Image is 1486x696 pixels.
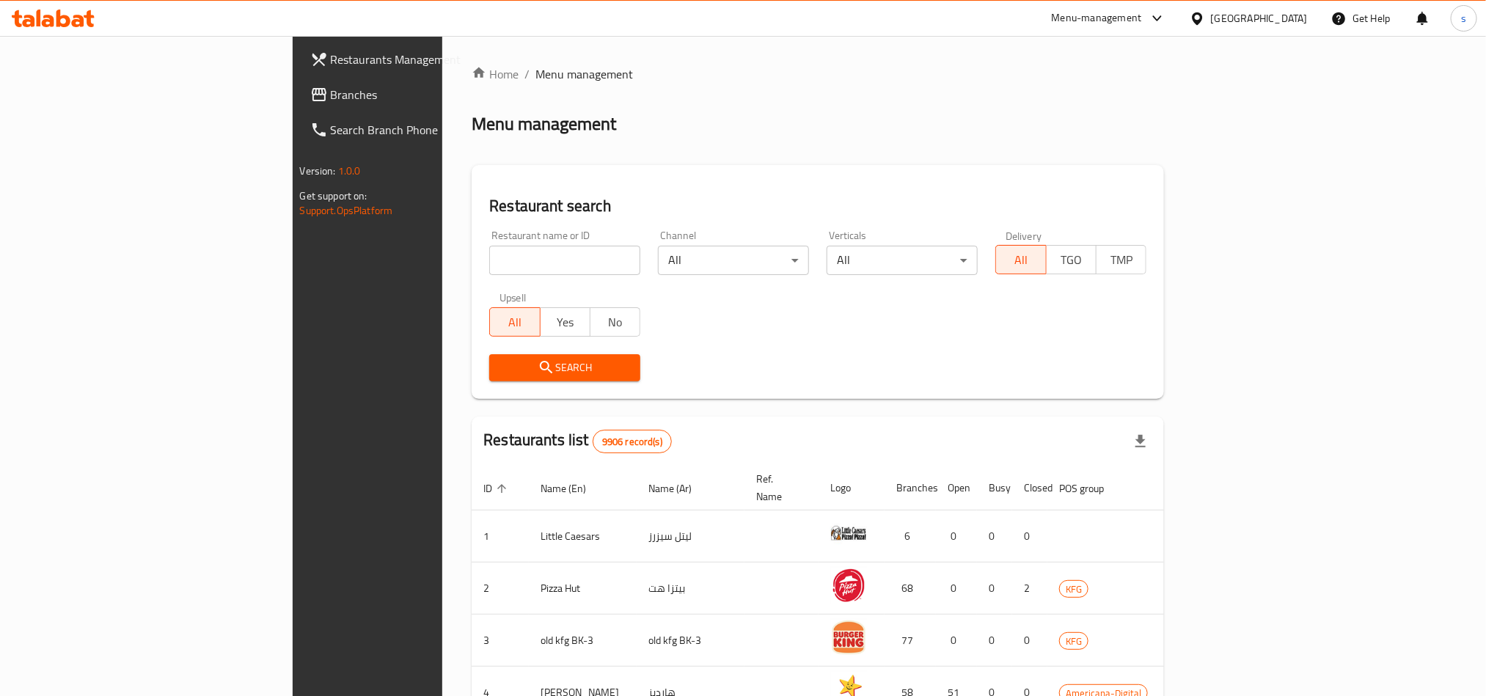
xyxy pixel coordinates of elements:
span: Search Branch Phone [331,121,529,139]
span: s [1461,10,1466,26]
button: TMP [1096,245,1146,274]
span: 9906 record(s) [593,435,671,449]
td: 0 [977,615,1012,667]
th: Busy [977,466,1012,510]
span: Branches [331,86,529,103]
td: 0 [936,615,977,667]
td: 0 [1012,510,1047,563]
div: Total records count [593,430,672,453]
a: Restaurants Management [299,42,541,77]
span: ID [483,480,511,497]
button: No [590,307,640,337]
span: Ref. Name [756,470,801,505]
button: Yes [540,307,590,337]
span: Name (Ar) [648,480,711,497]
button: TGO [1046,245,1097,274]
h2: Restaurants list [483,429,672,453]
div: Export file [1123,424,1158,459]
span: KFG [1060,581,1088,598]
th: Open [936,466,977,510]
span: KFG [1060,633,1088,650]
span: Name (En) [541,480,605,497]
button: All [995,245,1046,274]
span: Get support on: [300,186,367,205]
nav: breadcrumb [472,65,1164,83]
span: Restaurants Management [331,51,529,68]
label: Delivery [1006,230,1042,241]
span: Menu management [535,65,633,83]
img: Pizza Hut [830,567,867,604]
span: Yes [546,312,585,333]
button: Search [489,354,640,381]
td: 2 [1012,563,1047,615]
button: All [489,307,540,337]
a: Search Branch Phone [299,112,541,147]
span: No [596,312,634,333]
h2: Menu management [472,112,616,136]
td: 0 [977,563,1012,615]
td: 0 [977,510,1012,563]
div: All [658,246,809,275]
span: Version: [300,161,336,180]
th: Branches [885,466,936,510]
span: 1.0.0 [338,161,361,180]
div: All [827,246,978,275]
td: 6 [885,510,936,563]
td: ليتل سيزرز [637,510,744,563]
span: All [1002,249,1040,271]
td: old kfg BK-3 [529,615,637,667]
td: old kfg BK-3 [637,615,744,667]
div: Menu-management [1052,10,1142,27]
label: Upsell [499,293,527,303]
span: All [496,312,534,333]
img: old kfg BK-3 [830,619,867,656]
td: 0 [936,510,977,563]
input: Search for restaurant name or ID.. [489,246,640,275]
img: Little Caesars [830,515,867,552]
div: [GEOGRAPHIC_DATA] [1211,10,1308,26]
span: TMP [1102,249,1141,271]
th: Logo [819,466,885,510]
td: Little Caesars [529,510,637,563]
td: Pizza Hut [529,563,637,615]
a: Support.OpsPlatform [300,201,393,220]
th: Closed [1012,466,1047,510]
span: TGO [1053,249,1091,271]
td: 68 [885,563,936,615]
a: Branches [299,77,541,112]
td: 0 [1012,615,1047,667]
h2: Restaurant search [489,195,1146,217]
td: 0 [936,563,977,615]
span: Search [501,359,629,377]
td: 77 [885,615,936,667]
td: بيتزا هت [637,563,744,615]
span: POS group [1059,480,1123,497]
